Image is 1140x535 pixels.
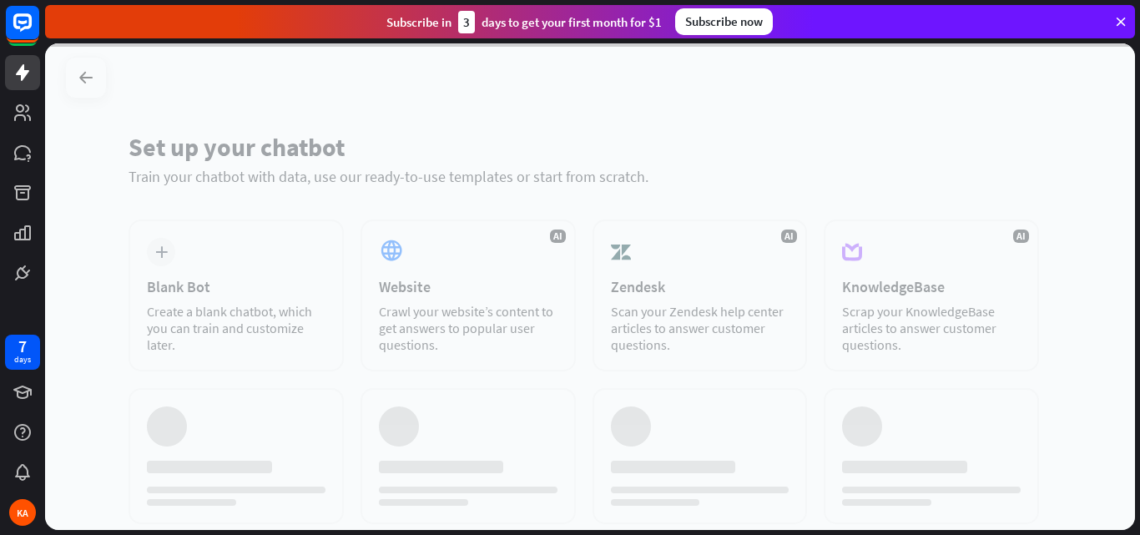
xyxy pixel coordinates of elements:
[386,11,662,33] div: Subscribe in days to get your first month for $1
[18,339,27,354] div: 7
[9,499,36,526] div: KA
[14,354,31,366] div: days
[5,335,40,370] a: 7 days
[458,11,475,33] div: 3
[675,8,773,35] div: Subscribe now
